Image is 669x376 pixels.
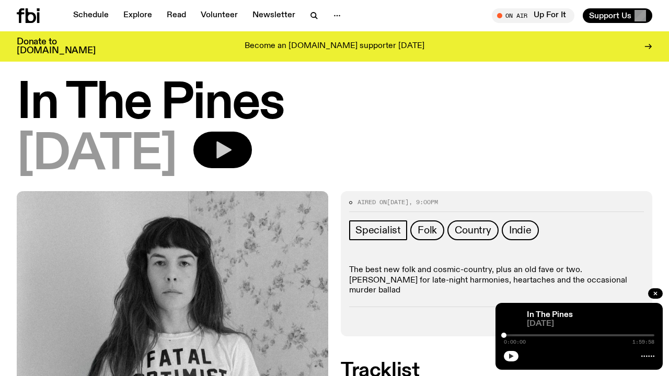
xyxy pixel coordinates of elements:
[387,198,409,206] span: [DATE]
[357,198,387,206] span: Aired on
[67,8,115,23] a: Schedule
[160,8,192,23] a: Read
[492,8,574,23] button: On AirUp For It
[583,8,652,23] button: Support Us
[349,220,407,240] a: Specialist
[527,311,573,319] a: In The Pines
[632,339,654,345] span: 1:59:58
[418,225,437,236] span: Folk
[17,132,177,179] span: [DATE]
[245,42,424,51] p: Become an [DOMAIN_NAME] supporter [DATE]
[409,198,438,206] span: , 9:00pm
[117,8,158,23] a: Explore
[502,220,539,240] a: Indie
[17,80,652,127] h1: In The Pines
[527,320,654,328] span: [DATE]
[349,265,644,296] p: The best new folk and cosmic-country, plus an old fave or two. [PERSON_NAME] for late-night harmo...
[355,225,401,236] span: Specialist
[17,38,96,55] h3: Donate to [DOMAIN_NAME]
[504,339,526,345] span: 0:00:00
[589,11,631,20] span: Support Us
[194,8,244,23] a: Volunteer
[246,8,302,23] a: Newsletter
[410,220,444,240] a: Folk
[447,220,499,240] a: Country
[455,225,491,236] span: Country
[509,225,532,236] span: Indie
